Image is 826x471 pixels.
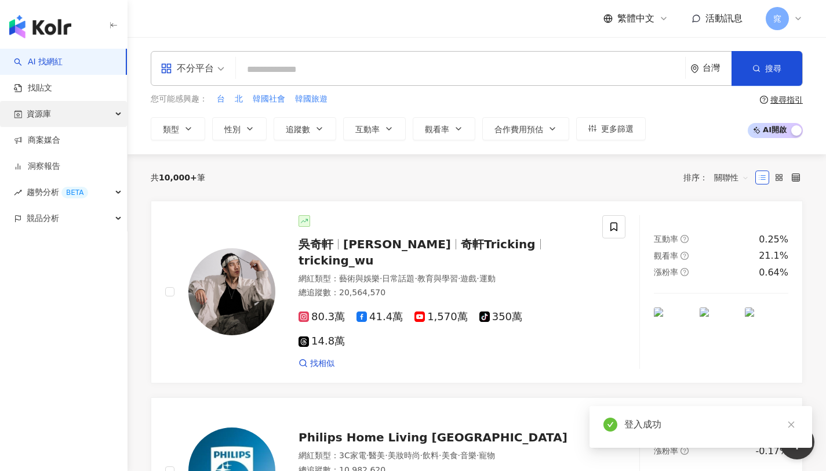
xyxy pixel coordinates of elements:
[234,93,243,106] button: 北
[299,311,345,323] span: 80.3萬
[413,117,475,140] button: 觀看率
[765,64,781,73] span: 搜尋
[299,287,588,299] div: 總追蹤數 ： 20,564,570
[286,125,310,134] span: 追蹤數
[759,233,788,246] div: 0.25%
[787,421,795,429] span: close
[385,451,387,460] span: ·
[355,125,380,134] span: 互動率
[760,96,768,104] span: question-circle
[654,307,697,351] img: post-image
[14,161,60,172] a: 洞察報告
[343,117,406,140] button: 互動率
[494,125,543,134] span: 合作費用預估
[61,187,88,198] div: BETA
[476,451,479,460] span: ·
[773,12,781,25] span: 窕
[388,451,420,460] span: 美妝時尚
[299,237,333,251] span: 吳奇軒
[235,93,243,105] span: 北
[212,117,267,140] button: 性別
[705,13,743,24] span: 活動訊息
[732,51,802,86] button: 搜尋
[27,101,51,127] span: 資源庫
[458,274,460,283] span: ·
[380,274,382,283] span: ·
[479,311,522,323] span: 350萬
[310,358,334,369] span: 找相似
[366,451,369,460] span: ·
[703,63,732,73] div: 台灣
[479,451,495,460] span: 寵物
[745,307,788,351] img: post-image
[14,82,52,94] a: 找貼文
[460,451,476,460] span: 音樂
[9,15,71,38] img: logo
[369,451,385,460] span: 醫美
[299,335,345,347] span: 14.8萬
[482,117,569,140] button: 合作費用預估
[576,117,646,140] button: 更多篩選
[27,179,88,205] span: 趨勢分析
[151,117,205,140] button: 類型
[654,251,678,260] span: 觀看率
[681,268,689,276] span: question-circle
[759,266,788,279] div: 0.64%
[461,237,536,251] span: 奇軒Tricking
[14,189,22,197] span: rise
[690,64,699,73] span: environment
[458,451,460,460] span: ·
[295,93,328,105] span: 韓國旅遊
[161,59,214,78] div: 不分平台
[252,93,286,106] button: 韓國社會
[356,311,403,323] span: 41.4萬
[770,95,803,104] div: 搜尋指引
[681,252,689,260] span: question-circle
[253,93,285,105] span: 韓國社會
[624,418,798,432] div: 登入成功
[420,451,423,460] span: ·
[759,249,788,262] div: 21.1%
[274,117,336,140] button: 追蹤數
[442,451,458,460] span: 美食
[603,418,617,432] span: check-circle
[654,267,678,277] span: 漲粉率
[294,93,328,106] button: 韓國旅遊
[151,93,208,105] span: 您可能感興趣：
[217,93,225,105] span: 台
[188,248,275,335] img: KOL Avatar
[339,274,380,283] span: 藝術與娛樂
[299,273,588,285] div: 網紅類型 ：
[476,274,479,283] span: ·
[163,125,179,134] span: 類型
[681,235,689,243] span: question-circle
[414,311,468,323] span: 1,570萬
[460,274,476,283] span: 遊戲
[14,56,63,68] a: searchAI 找網紅
[479,274,496,283] span: 運動
[683,168,755,187] div: 排序：
[425,125,449,134] span: 觀看率
[714,168,749,187] span: 關聯性
[414,274,417,283] span: ·
[299,430,567,444] span: Philips Home Living [GEOGRAPHIC_DATA]
[423,451,439,460] span: 飲料
[159,173,197,182] span: 10,000+
[617,12,654,25] span: 繁體中文
[151,173,205,182] div: 共 筆
[299,253,374,267] span: tricking_wu
[216,93,225,106] button: 台
[439,451,441,460] span: ·
[161,63,172,74] span: appstore
[299,450,588,462] div: 網紅類型 ：
[343,237,451,251] span: [PERSON_NAME]
[654,234,678,244] span: 互動率
[27,205,59,231] span: 競品分析
[299,358,334,369] a: 找相似
[339,451,366,460] span: 3C家電
[700,307,743,351] img: post-image
[224,125,241,134] span: 性別
[151,201,803,384] a: KOL Avatar吳奇軒[PERSON_NAME]奇軒Trickingtricking_wu網紅類型：藝術與娛樂·日常話題·教育與學習·遊戲·運動總追蹤數：20,564,57080.3萬41....
[601,124,634,133] span: 更多篩選
[382,274,414,283] span: 日常話題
